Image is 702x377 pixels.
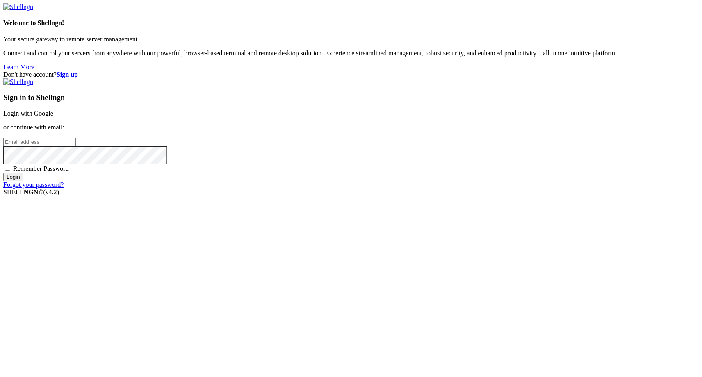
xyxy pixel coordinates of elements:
[43,188,59,195] span: 4.2.0
[3,181,64,188] a: Forgot your password?
[3,64,34,70] a: Learn More
[13,165,69,172] span: Remember Password
[3,124,699,131] p: or continue with email:
[3,173,23,181] input: Login
[3,188,59,195] span: SHELL ©
[3,110,53,117] a: Login with Google
[3,3,33,11] img: Shellngn
[3,36,699,43] p: Your secure gateway to remote server management.
[3,50,699,57] p: Connect and control your servers from anywhere with our powerful, browser-based terminal and remo...
[3,93,699,102] h3: Sign in to Shellngn
[3,138,76,146] input: Email address
[57,71,78,78] a: Sign up
[5,166,10,171] input: Remember Password
[24,188,39,195] b: NGN
[3,71,699,78] div: Don't have account?
[3,78,33,86] img: Shellngn
[3,19,699,27] h4: Welcome to Shellngn!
